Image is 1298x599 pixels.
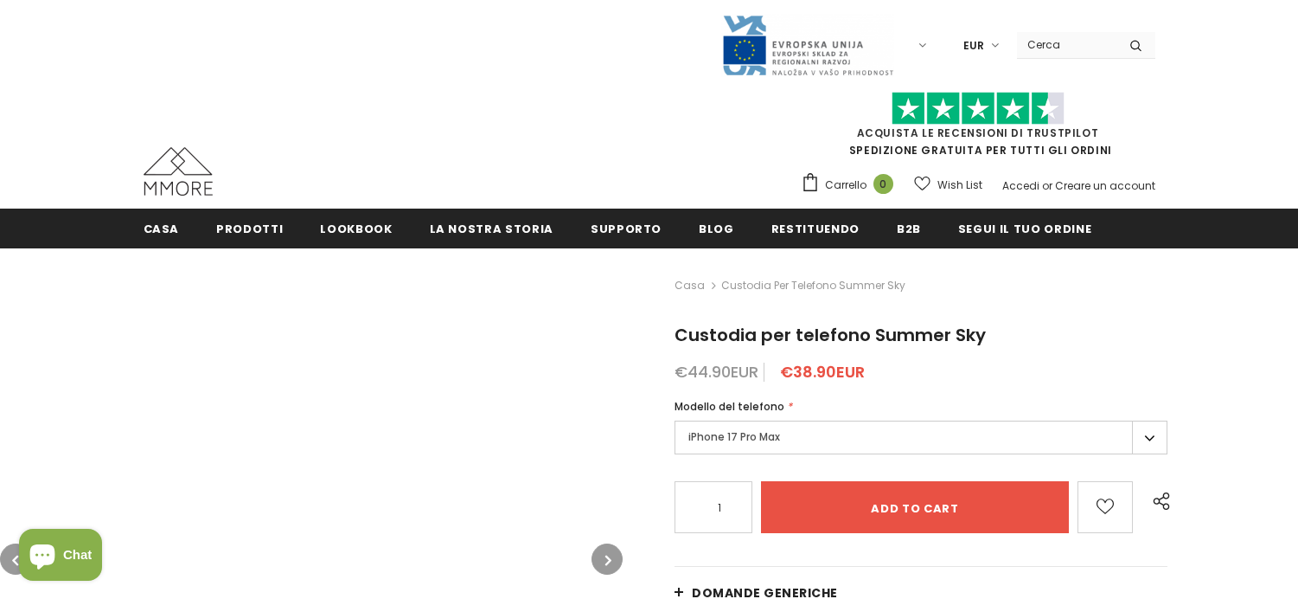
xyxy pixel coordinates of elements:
[144,221,180,237] span: Casa
[320,221,392,237] span: Lookbook
[675,399,784,414] span: Modello del telefono
[591,221,662,237] span: supporto
[780,361,865,383] span: €38.90EUR
[892,92,1065,126] img: Fidati di Pilot Stars
[873,174,893,194] span: 0
[675,275,705,296] a: Casa
[144,209,180,248] a: Casa
[14,529,107,585] inbox-online-store-chat: Shopify online store chat
[699,209,734,248] a: Blog
[937,177,982,194] span: Wish List
[801,100,1155,158] span: SPEDIZIONE GRATUITA PER TUTTI GLI ORDINI
[801,172,902,198] a: Carrello 0
[963,37,984,55] span: EUR
[430,221,553,237] span: La nostra storia
[1002,178,1039,193] a: Accedi
[958,209,1091,248] a: Segui il tuo ordine
[897,221,921,237] span: B2B
[721,275,905,296] span: Custodia per telefono Summer Sky
[675,361,758,383] span: €44.90EUR
[675,421,1167,454] label: iPhone 17 Pro Max
[1017,32,1116,57] input: Search Site
[699,221,734,237] span: Blog
[675,323,986,347] span: Custodia per telefono Summer Sky
[857,126,1099,140] a: Acquista le recensioni di TrustPilot
[1055,178,1155,193] a: Creare un account
[144,147,213,196] img: Casi MMORE
[216,209,283,248] a: Prodotti
[216,221,283,237] span: Prodotti
[591,209,662,248] a: supporto
[771,221,860,237] span: Restituendo
[1042,178,1052,193] span: or
[761,481,1068,533] input: Add to cart
[897,209,921,248] a: B2B
[320,209,392,248] a: Lookbook
[914,170,982,200] a: Wish List
[721,37,894,52] a: Javni Razpis
[721,14,894,77] img: Javni Razpis
[958,221,1091,237] span: Segui il tuo ordine
[771,209,860,248] a: Restituendo
[825,177,866,194] span: Carrello
[430,209,553,248] a: La nostra storia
